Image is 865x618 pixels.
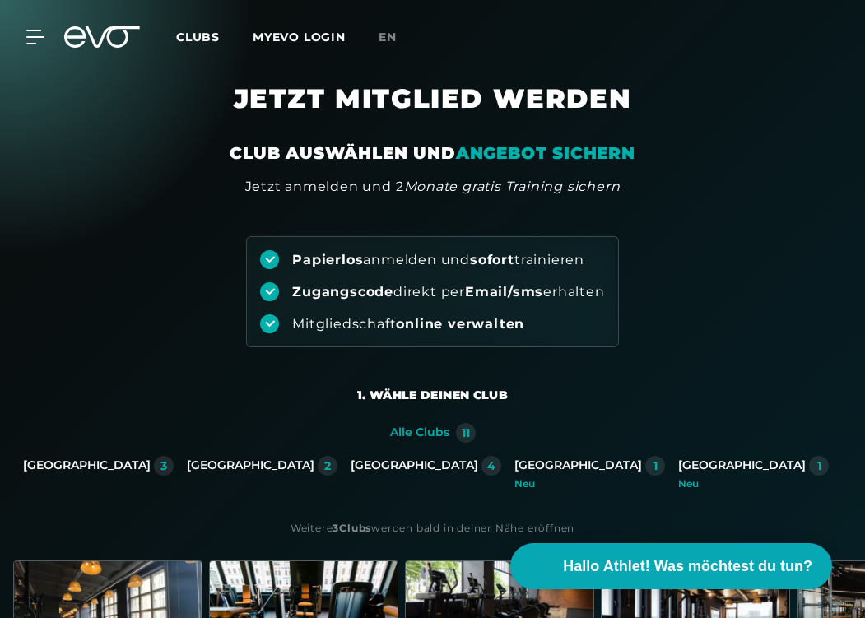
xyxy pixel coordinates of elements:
em: ANGEBOT SICHERN [456,143,635,163]
span: en [379,30,397,44]
strong: Papierlos [292,252,363,267]
strong: Clubs [339,522,371,534]
div: direkt per erhalten [292,283,604,301]
div: [GEOGRAPHIC_DATA] [187,458,314,473]
div: Neu [678,479,829,489]
span: Hallo Athlet! Was möchtest du tun? [563,555,812,578]
div: CLUB AUSWÄHLEN UND [230,142,635,165]
div: [GEOGRAPHIC_DATA] [351,458,478,473]
a: Clubs [176,29,253,44]
div: 1. Wähle deinen Club [357,387,508,403]
strong: Zugangscode [292,284,393,300]
div: Mitgliedschaft [292,315,524,333]
div: 1 [817,460,821,472]
div: 2 [324,460,331,472]
div: 1 [653,460,658,472]
div: 3 [160,460,167,472]
a: en [379,28,416,47]
div: [GEOGRAPHIC_DATA] [678,458,806,473]
em: Monate gratis Training sichern [404,179,621,194]
div: [GEOGRAPHIC_DATA] [23,458,151,473]
div: Jetzt anmelden und 2 [245,177,621,197]
strong: Email/sms [465,284,543,300]
div: Neu [514,479,665,489]
div: 4 [487,460,495,472]
h1: JETZT MITGLIED WERDEN [54,82,812,142]
div: anmelden und trainieren [292,251,584,269]
strong: online verwalten [396,316,524,332]
div: 11 [462,427,470,439]
button: Hallo Athlet! Was möchtest du tun? [510,543,832,589]
span: Clubs [176,30,220,44]
strong: sofort [470,252,514,267]
div: [GEOGRAPHIC_DATA] [514,458,642,473]
a: MYEVO LOGIN [253,30,346,44]
strong: 3 [333,522,339,534]
div: Alle Clubs [390,425,449,440]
